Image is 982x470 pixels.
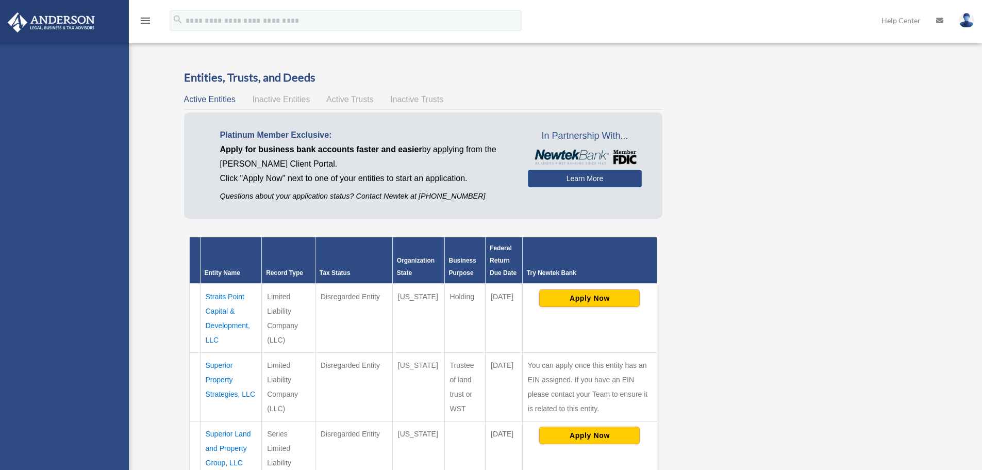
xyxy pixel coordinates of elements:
[444,237,486,284] th: Business Purpose
[444,352,486,421] td: Trustee of land trust or WST
[184,70,663,86] h3: Entities, Trusts, and Deeds
[539,427,640,444] button: Apply Now
[486,352,523,421] td: [DATE]
[220,190,512,203] p: Questions about your application status? Contact Newtek at [PHONE_NUMBER]
[959,13,974,28] img: User Pic
[220,142,512,171] p: by applying from the [PERSON_NAME] Client Portal.
[220,128,512,142] p: Platinum Member Exclusive:
[533,150,637,165] img: NewtekBankLogoSM.png
[486,237,523,284] th: Federal Return Due Date
[528,170,642,187] a: Learn More
[528,128,642,144] span: In Partnership With...
[200,284,262,353] td: Straits Point Capital & Development, LLC
[200,352,262,421] td: Superior Property Strategies, LLC
[262,237,315,284] th: Record Type
[315,237,392,284] th: Tax Status
[390,95,443,104] span: Inactive Trusts
[172,14,184,25] i: search
[392,352,444,421] td: [US_STATE]
[326,95,374,104] span: Active Trusts
[262,352,315,421] td: Limited Liability Company (LLC)
[392,284,444,353] td: [US_STATE]
[220,145,422,154] span: Apply for business bank accounts faster and easier
[486,284,523,353] td: [DATE]
[539,289,640,307] button: Apply Now
[220,171,512,186] p: Click "Apply Now" next to one of your entities to start an application.
[315,352,392,421] td: Disregarded Entity
[444,284,486,353] td: Holding
[252,95,310,104] span: Inactive Entities
[522,352,657,421] td: You can apply once this entity has an EIN assigned. If you have an EIN please contact your Team t...
[527,267,653,279] div: Try Newtek Bank
[200,237,262,284] th: Entity Name
[392,237,444,284] th: Organization State
[184,95,236,104] span: Active Entities
[315,284,392,353] td: Disregarded Entity
[139,18,152,27] a: menu
[5,12,98,33] img: Anderson Advisors Platinum Portal
[262,284,315,353] td: Limited Liability Company (LLC)
[139,14,152,27] i: menu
